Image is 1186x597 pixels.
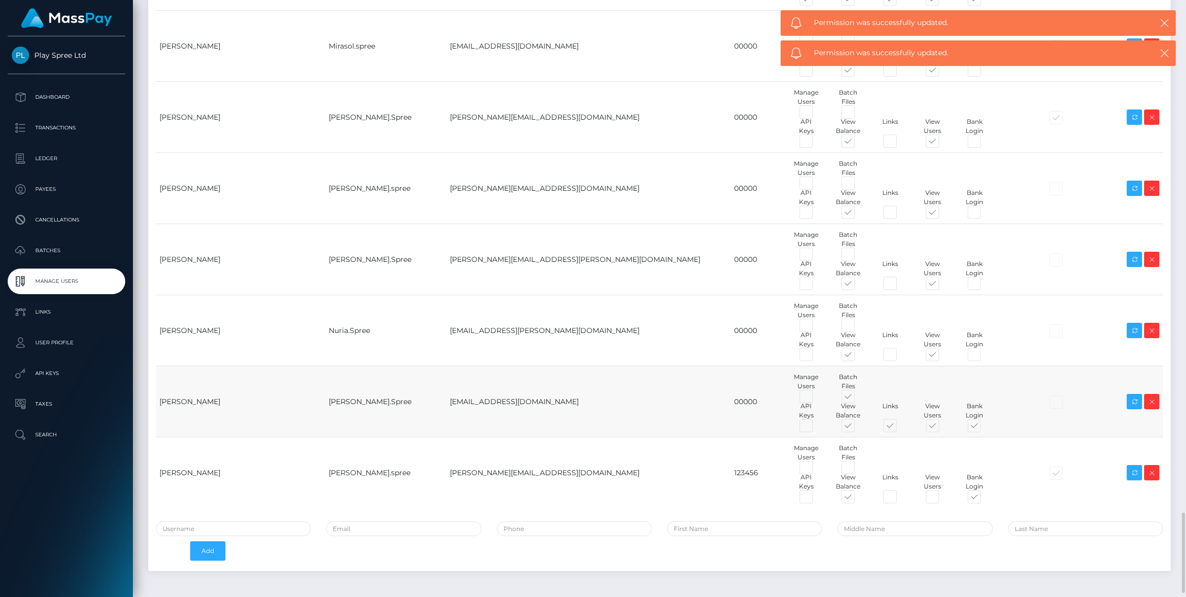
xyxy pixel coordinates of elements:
[325,437,446,508] td: [PERSON_NAME].spree
[953,117,995,136] div: Bank Login
[911,473,953,491] div: View Users
[827,159,869,178] div: Batch Files
[12,243,121,258] p: Batches
[12,90,121,105] p: Dashboard
[870,259,911,278] div: Links
[8,299,125,325] a: Links
[156,224,325,295] td: [PERSON_NAME]
[911,259,953,278] div: View Users
[785,117,827,136] div: API Keys
[446,295,731,366] td: [EMAIL_ADDRESS][PERSON_NAME][DOMAIN_NAME]
[870,117,911,136] div: Links
[8,269,125,294] a: Manage Users
[156,521,311,536] input: Username
[785,88,827,106] div: Manage Users
[785,330,827,349] div: API Keys
[785,259,827,278] div: API Keys
[325,366,446,437] td: [PERSON_NAME].Spree
[12,182,121,197] p: Payees
[785,230,827,249] div: Manage Users
[870,188,911,207] div: Links
[911,117,953,136] div: View Users
[1008,521,1163,536] input: Last Name
[827,188,869,207] div: View Balance
[911,402,953,420] div: View Users
[785,402,827,420] div: API Keys
[12,366,121,381] p: API Keys
[870,330,911,349] div: Links
[827,230,869,249] div: Batch Files
[12,335,121,350] p: User Profile
[785,301,827,320] div: Manage Users
[8,361,125,386] a: API Keys
[8,207,125,233] a: Cancellations
[837,521,992,536] input: Middle Name
[870,402,911,420] div: Links
[8,330,125,356] a: User Profile
[8,176,125,202] a: Payees
[446,82,731,153] td: [PERSON_NAME][EMAIL_ADDRESS][DOMAIN_NAME]
[156,366,325,437] td: [PERSON_NAME]
[446,437,731,508] td: [PERSON_NAME][EMAIL_ADDRESS][DOMAIN_NAME]
[12,212,121,228] p: Cancellations
[325,295,446,366] td: Nuria.Spree
[953,259,995,278] div: Bank Login
[156,295,325,366] td: [PERSON_NAME]
[827,473,869,491] div: View Balance
[325,82,446,153] td: [PERSON_NAME].Spree
[785,444,827,462] div: Manage Users
[325,153,446,224] td: [PERSON_NAME].spree
[953,188,995,207] div: Bank Login
[8,391,125,417] a: Taxes
[731,295,789,366] td: 00000
[731,82,789,153] td: 00000
[8,84,125,110] a: Dashboard
[667,521,822,536] input: First Name
[8,115,125,141] a: Transactions
[326,521,481,536] input: Email
[827,402,869,420] div: View Balance
[827,372,869,391] div: Batch Files
[12,427,121,443] p: Search
[814,48,1127,58] span: Permission was successfully updated.
[785,188,827,207] div: API Keys
[8,146,125,171] a: Ledger
[446,153,731,224] td: [PERSON_NAME][EMAIL_ADDRESS][DOMAIN_NAME]
[12,151,121,166] p: Ledger
[446,11,731,82] td: [EMAIL_ADDRESS][DOMAIN_NAME]
[156,11,325,82] td: [PERSON_NAME]
[785,473,827,491] div: API Keys
[21,8,112,28] img: MassPay Logo
[446,366,731,437] td: [EMAIL_ADDRESS][DOMAIN_NAME]
[156,82,325,153] td: [PERSON_NAME]
[731,366,789,437] td: 00000
[953,473,995,491] div: Bank Login
[953,402,995,420] div: Bank Login
[785,372,827,391] div: Manage Users
[870,473,911,491] div: Links
[446,224,731,295] td: [PERSON_NAME][EMAIL_ADDRESS][PERSON_NAME][DOMAIN_NAME]
[190,541,225,561] button: Add
[497,521,652,536] input: Phone
[785,159,827,178] div: Manage Users
[827,444,869,462] div: Batch Files
[731,224,789,295] td: 00000
[731,153,789,224] td: 00000
[8,422,125,448] a: Search
[12,120,121,136] p: Transactions
[731,11,789,82] td: 00000
[8,51,125,60] span: Play Spree Ltd
[12,47,29,64] img: Play Spree Ltd
[325,11,446,82] td: Mirasol.spree
[8,238,125,263] a: Batches
[156,153,325,224] td: [PERSON_NAME]
[12,274,121,289] p: Manage Users
[953,330,995,349] div: Bank Login
[325,224,446,295] td: [PERSON_NAME].Spree
[827,330,869,349] div: View Balance
[827,117,869,136] div: View Balance
[12,396,121,412] p: Taxes
[814,17,1127,28] span: Permission was successfully updated.
[12,304,121,320] p: Links
[731,437,789,508] td: 123456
